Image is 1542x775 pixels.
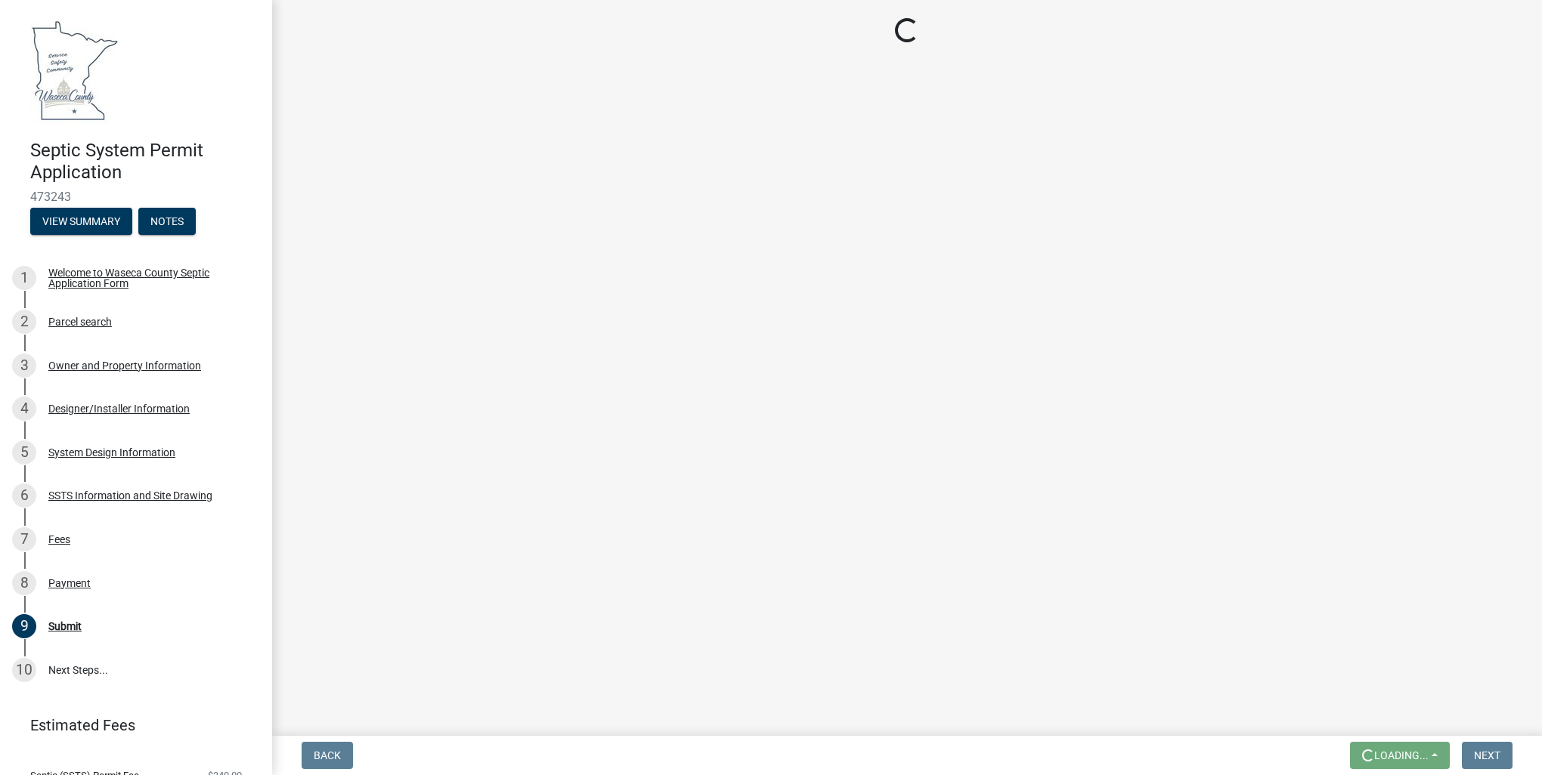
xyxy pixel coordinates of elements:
wm-modal-confirm: Notes [138,216,196,228]
span: 473243 [30,190,242,204]
button: Loading... [1350,742,1450,769]
div: Fees [48,534,70,545]
img: Waseca County, Minnesota [30,16,119,124]
div: 3 [12,354,36,378]
span: Next [1474,749,1500,761]
button: Notes [138,208,196,235]
span: Back [314,749,341,761]
div: 9 [12,614,36,638]
button: View Summary [30,208,132,235]
button: Back [302,742,353,769]
div: 5 [12,440,36,465]
div: Parcel search [48,316,112,327]
div: System Design Information [48,447,175,458]
div: Welcome to Waseca County Septic Application Form [48,267,248,289]
div: Owner and Property Information [48,360,201,371]
div: 4 [12,397,36,421]
div: Submit [48,621,82,631]
div: Designer/Installer Information [48,403,190,414]
a: Estimated Fees [12,710,248,740]
button: Next [1462,742,1513,769]
div: 1 [12,266,36,290]
h4: Septic System Permit Application [30,140,260,184]
div: 6 [12,483,36,508]
div: 2 [12,310,36,334]
div: Payment [48,578,91,588]
div: SSTS Information and Site Drawing [48,490,212,501]
wm-modal-confirm: Summary [30,216,132,228]
div: 7 [12,527,36,551]
div: 10 [12,658,36,682]
div: 8 [12,571,36,595]
span: Loading... [1374,749,1429,761]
